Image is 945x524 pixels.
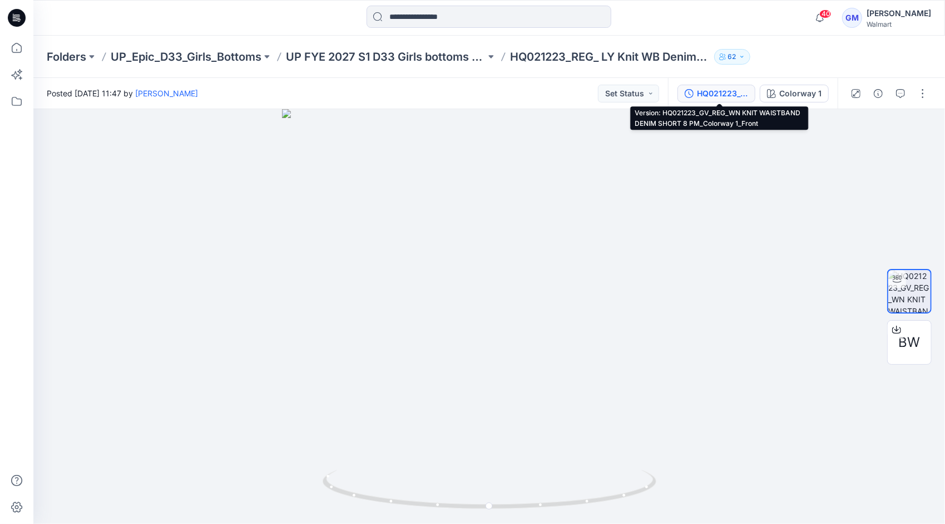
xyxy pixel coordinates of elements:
img: HQ021223_GV_REG_WN KNIT WAISTBAND DENIM SHORT [888,270,931,312]
p: HQ021223_REG_ LY Knit WB Denim Shorts 5” Inseam [510,49,710,65]
div: GM [842,8,862,28]
a: [PERSON_NAME] [135,89,198,98]
button: Details [869,85,887,102]
a: UP FYE 2027 S1 D33 Girls bottoms Epic [286,49,486,65]
div: Walmart [867,20,931,28]
button: HQ021223_GV_REG_WN KNIT WAISTBAND DENIM SHORT 8 PM_Colorway 1_Front [677,85,755,102]
span: BW [899,332,921,352]
span: Posted [DATE] 11:47 by [47,87,198,99]
div: HQ021223_GV_REG_WN KNIT WAISTBAND DENIM SHORT 8 PM_Colorway 1_Front [697,87,748,100]
button: 62 [714,49,750,65]
p: 62 [728,51,736,63]
a: Folders [47,49,86,65]
div: Colorway 1 [779,87,822,100]
a: UP_Epic_D33_Girls_Bottoms [111,49,261,65]
span: 40 [819,9,832,18]
div: [PERSON_NAME] [867,7,931,20]
button: Colorway 1 [760,85,829,102]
